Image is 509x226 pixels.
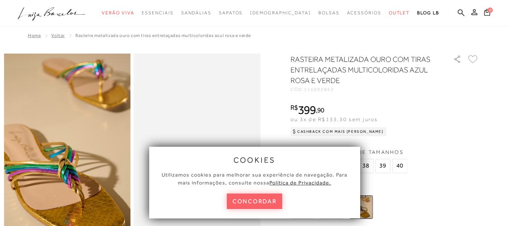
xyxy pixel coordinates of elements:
a: noSubCategoriesText [142,6,173,20]
a: BLOG LB [417,6,439,20]
span: RASTEIRA METALIZADA OURO COM TIRAS ENTRELAÇADAS MULTICOLORIDAS AZUL ROSA E VERDE [75,33,251,38]
span: Verão Viva [102,10,134,15]
div: CÓD: [290,87,441,92]
span: 90 [317,106,324,114]
i: , [316,107,324,114]
span: 0 [488,8,493,13]
a: noSubCategoriesText [250,6,311,20]
a: noSubCategoriesText [389,6,410,20]
span: 39 [375,159,390,173]
h1: RASTEIRA METALIZADA OURO COM TIRAS ENTRELAÇADAS MULTICOLORIDAS AZUL ROSA E VERDE [290,54,432,86]
button: concordar [227,194,283,209]
button: 0 [482,8,492,18]
span: 40 [392,159,407,173]
a: noSubCategoriesText [219,6,243,20]
span: 116002863 [304,87,334,92]
span: BLOG LB [417,10,439,15]
span: Sandálias [181,10,211,15]
span: [DEMOGRAPHIC_DATA] [250,10,311,15]
span: Sapatos [219,10,243,15]
a: Home [28,33,41,38]
span: Utilizamos cookies para melhorar sua experiência de navegação. Para mais informações, consulte nossa [162,172,347,186]
span: cookies [234,156,276,164]
a: noSubCategoriesText [181,6,211,20]
a: Política de Privacidade. [269,180,331,186]
span: 399 [298,103,316,117]
span: Acessórios [347,10,381,15]
i: R$ [290,104,298,111]
span: Outlet [389,10,410,15]
span: Essenciais [142,10,173,15]
span: Mais cores [290,187,479,192]
a: noSubCategoriesText [318,6,339,20]
button: Guia de Tamanhos [330,146,406,158]
a: noSubCategoriesText [102,6,134,20]
span: ou 3x de R$133,30 sem juros [290,116,378,122]
a: Voltar [51,33,65,38]
span: Bolsas [318,10,339,15]
div: Cashback com Mais [PERSON_NAME] [290,127,387,136]
a: noSubCategoriesText [347,6,381,20]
